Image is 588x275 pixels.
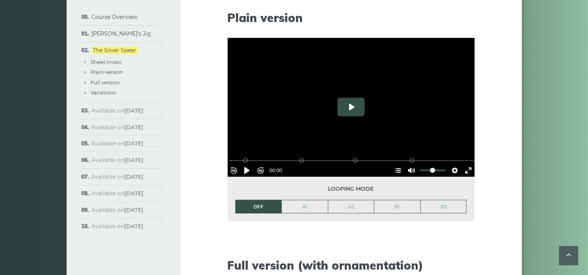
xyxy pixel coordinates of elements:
[228,11,475,25] h2: Plain version
[125,157,144,164] strong: [DATE]
[92,140,144,147] span: Available on
[228,258,475,272] h2: Full version (with ornamentation)
[91,79,120,85] a: Full version
[125,140,144,147] strong: [DATE]
[125,124,144,131] strong: [DATE]
[91,69,123,75] a: Plain version
[92,190,144,197] span: Available on
[92,30,151,37] a: [PERSON_NAME]’s Jig
[92,107,144,114] span: Available on
[92,173,144,180] span: Available on
[328,200,374,214] a: A2
[421,200,466,214] a: B2
[282,200,328,214] a: A1
[91,89,116,96] a: Variations
[91,59,122,65] a: Sheet music
[92,14,138,20] a: Course Overview
[92,207,144,214] span: Available on
[125,223,144,230] strong: [DATE]
[125,107,144,114] strong: [DATE]
[235,184,467,193] span: Looping mode
[92,47,138,54] a: The Silver Spear
[125,190,144,197] strong: [DATE]
[92,124,144,131] span: Available on
[374,200,420,214] a: B1
[92,223,144,230] span: Available on
[125,207,144,214] strong: [DATE]
[125,173,144,180] strong: [DATE]
[92,157,144,164] span: Available on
